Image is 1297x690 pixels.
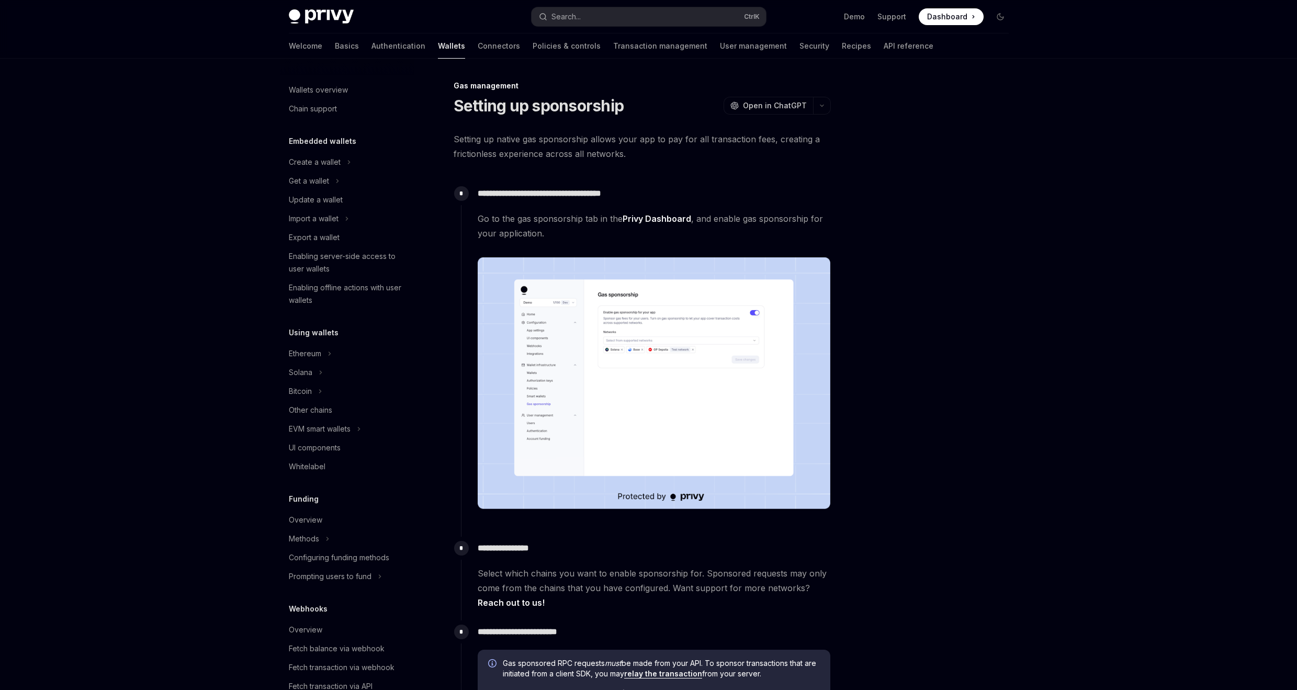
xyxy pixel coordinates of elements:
[280,511,414,529] a: Overview
[799,33,829,59] a: Security
[454,132,831,161] span: Setting up native gas sponsorship allows your app to pay for all transaction fees, creating a fri...
[280,457,414,476] a: Whitelabel
[919,8,984,25] a: Dashboard
[289,347,321,360] div: Ethereum
[280,420,414,438] button: Toggle EVM smart wallets section
[551,10,581,23] div: Search...
[289,84,348,96] div: Wallets overview
[289,442,341,454] div: UI components
[289,135,356,148] h5: Embedded wallets
[478,566,830,610] span: Select which chains you want to enable sponsorship for. Sponsored requests may only come from the...
[280,401,414,420] a: Other chains
[289,250,408,275] div: Enabling server-side access to user wallets
[280,658,414,677] a: Fetch transaction via webhook
[289,366,312,379] div: Solana
[289,570,371,583] div: Prompting users to fund
[877,12,906,22] a: Support
[335,33,359,59] a: Basics
[280,247,414,278] a: Enabling server-side access to user wallets
[289,194,343,206] div: Update a wallet
[724,97,813,115] button: Open in ChatGPT
[289,281,408,307] div: Enabling offline actions with user wallets
[280,382,414,401] button: Toggle Bitcoin section
[927,12,967,22] span: Dashboard
[623,213,691,224] a: Privy Dashboard
[280,153,414,172] button: Toggle Create a wallet section
[289,231,340,244] div: Export a wallet
[884,33,933,59] a: API reference
[280,529,414,548] button: Toggle Methods section
[478,33,520,59] a: Connectors
[289,175,329,187] div: Get a wallet
[280,620,414,639] a: Overview
[289,103,337,115] div: Chain support
[280,81,414,99] a: Wallets overview
[280,278,414,310] a: Enabling offline actions with user wallets
[289,404,332,416] div: Other chains
[280,363,414,382] button: Toggle Solana section
[478,257,830,510] img: images/gas-sponsorship.png
[280,567,414,586] button: Toggle Prompting users to fund section
[289,603,328,615] h5: Webhooks
[280,548,414,567] a: Configuring funding methods
[289,385,312,398] div: Bitcoin
[289,326,339,339] h5: Using wallets
[289,493,319,505] h5: Funding
[280,172,414,190] button: Toggle Get a wallet section
[720,33,787,59] a: User management
[280,344,414,363] button: Toggle Ethereum section
[743,100,807,111] span: Open in ChatGPT
[478,211,830,241] span: Go to the gas sponsorship tab in the , and enable gas sponsorship for your application.
[289,642,385,655] div: Fetch balance via webhook
[280,190,414,209] a: Update a wallet
[744,13,760,21] span: Ctrl K
[280,228,414,247] a: Export a wallet
[532,7,766,26] button: Open search
[992,8,1009,25] button: Toggle dark mode
[438,33,465,59] a: Wallets
[478,597,545,608] a: Reach out to us!
[289,156,341,168] div: Create a wallet
[844,12,865,22] a: Demo
[289,212,339,225] div: Import a wallet
[289,33,322,59] a: Welcome
[289,533,319,545] div: Methods
[454,96,624,115] h1: Setting up sponsorship
[289,551,389,564] div: Configuring funding methods
[280,639,414,658] a: Fetch balance via webhook
[842,33,871,59] a: Recipes
[280,99,414,118] a: Chain support
[371,33,425,59] a: Authentication
[280,438,414,457] a: UI components
[289,9,354,24] img: dark logo
[289,514,322,526] div: Overview
[289,624,322,636] div: Overview
[289,661,394,674] div: Fetch transaction via webhook
[289,423,351,435] div: EVM smart wallets
[613,33,707,59] a: Transaction management
[280,209,414,228] button: Toggle Import a wallet section
[533,33,601,59] a: Policies & controls
[454,81,831,91] div: Gas management
[289,460,325,473] div: Whitelabel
